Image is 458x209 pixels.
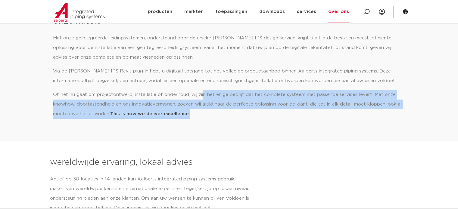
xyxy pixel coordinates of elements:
[53,33,405,62] p: Met onze geïntegreerde leidingsystemen, ondersteund door de unieke [PERSON_NAME] IPS design servi...
[53,90,405,119] p: Of het nu gaat om projectontwerp, installatie of onderhoud, wij zijn het enige bedrijf dat het co...
[53,66,405,86] p: Via de [PERSON_NAME] IPS Revit plug-in hebt u digitaal toegang tot het volledige productaanbod bi...
[50,156,250,168] h3: wereldwijde ervaring, lokaal advies
[110,112,190,116] b: This is how we deliver excellence.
